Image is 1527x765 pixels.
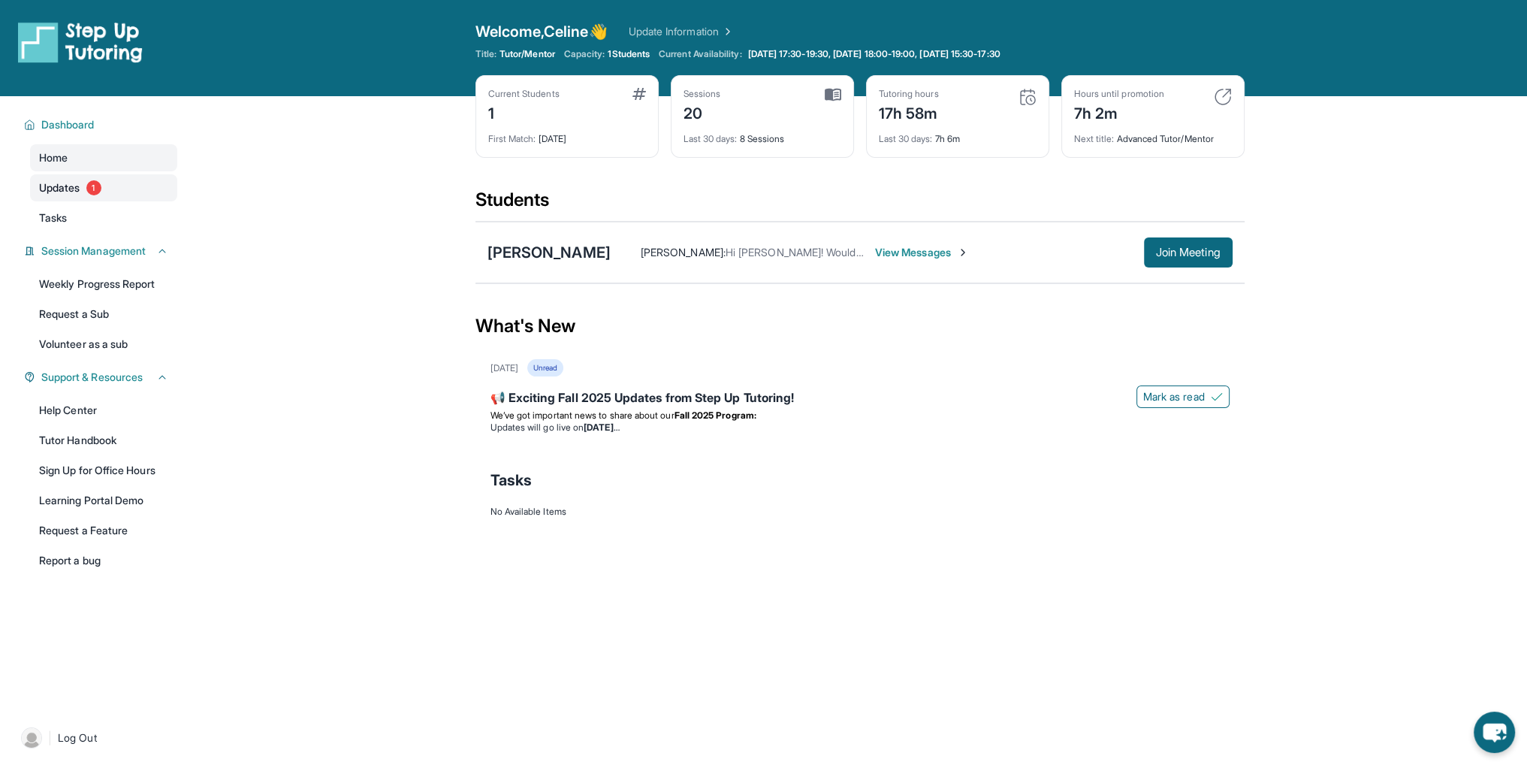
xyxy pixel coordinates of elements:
div: No Available Items [490,506,1230,518]
div: 1 [488,100,560,124]
span: [DATE] 17:30-19:30, [DATE] 18:00-19:00, [DATE] 15:30-17:30 [748,48,1000,60]
button: chat-button [1474,712,1515,753]
span: Tasks [39,210,67,225]
a: Sign Up for Office Hours [30,457,177,484]
span: Support & Resources [41,370,143,385]
a: |Log Out [15,721,177,754]
div: 8 Sessions [684,124,841,145]
span: Home [39,150,68,165]
a: [DATE] 17:30-19:30, [DATE] 18:00-19:00, [DATE] 15:30-17:30 [745,48,1003,60]
span: Capacity: [564,48,605,60]
div: [DATE] [490,362,518,374]
button: Support & Resources [35,370,168,385]
div: Tutoring hours [879,88,939,100]
span: Tasks [490,470,532,491]
span: We’ve got important news to share about our [490,410,674,421]
span: Log Out [58,730,97,745]
button: Dashboard [35,117,168,132]
span: Session Management [41,243,146,259]
a: Tutor Handbook [30,427,177,454]
img: Chevron Right [719,24,734,39]
div: [DATE] [488,124,646,145]
span: Dashboard [41,117,95,132]
div: Advanced Tutor/Mentor [1074,124,1232,145]
img: user-img [21,727,42,748]
span: Join Meeting [1156,248,1221,257]
div: Unread [527,359,563,376]
img: logo [18,21,143,63]
span: Last 30 days : [879,133,933,144]
div: [PERSON_NAME] [487,242,611,263]
a: Help Center [30,397,177,424]
span: | [48,729,52,747]
div: 7h 6m [879,124,1037,145]
div: Current Students [488,88,560,100]
div: Students [475,188,1245,221]
span: Updates [39,180,80,195]
div: 7h 2m [1074,100,1164,124]
a: Volunteer as a sub [30,331,177,358]
img: Mark as read [1211,391,1223,403]
a: Tasks [30,204,177,231]
span: 1 [86,180,101,195]
img: card [1019,88,1037,106]
div: What's New [475,293,1245,359]
div: 📢 Exciting Fall 2025 Updates from Step Up Tutoring! [490,389,1230,410]
div: Hours until promotion [1074,88,1164,100]
button: Mark as read [1136,386,1230,408]
a: Learning Portal Demo [30,487,177,514]
span: Welcome, Celine 👋 [475,21,608,42]
div: 17h 58m [879,100,939,124]
span: Next title : [1074,133,1115,144]
img: card [632,88,646,100]
strong: [DATE] [584,422,619,433]
span: Last 30 days : [684,133,738,144]
button: Session Management [35,243,168,259]
div: 20 [684,100,721,124]
a: Home [30,144,177,171]
a: Request a Feature [30,517,177,544]
span: 1 Students [608,48,650,60]
a: Weekly Progress Report [30,271,177,298]
span: View Messages [875,245,969,260]
span: Tutor/Mentor [499,48,555,60]
button: Join Meeting [1144,237,1233,268]
img: card [825,88,841,101]
img: card [1214,88,1232,106]
a: Report a bug [30,547,177,574]
li: Updates will go live on [490,422,1230,434]
a: Updates1 [30,174,177,201]
img: Chevron-Right [957,246,969,259]
a: Update Information [629,24,734,39]
a: Request a Sub [30,301,177,328]
span: Title: [475,48,496,60]
span: [PERSON_NAME] : [641,246,726,259]
strong: Fall 2025 Program: [674,410,756,421]
span: First Match : [488,133,536,144]
span: Current Availability: [659,48,741,60]
div: Sessions [684,88,721,100]
span: Mark as read [1143,389,1205,404]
